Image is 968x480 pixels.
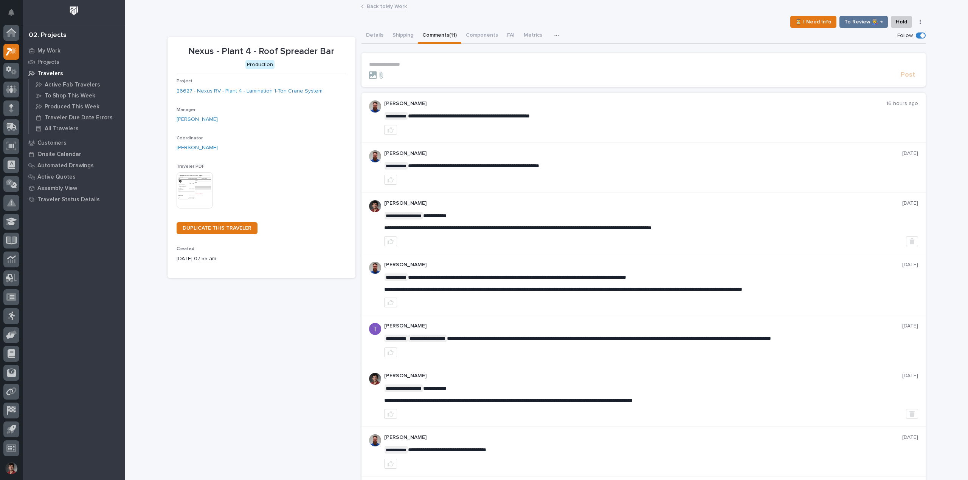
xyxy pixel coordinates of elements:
p: [DATE] [902,323,918,329]
a: DUPLICATE THIS TRAVELER [177,222,258,234]
p: Traveler Status Details [37,196,100,203]
p: Automated Drawings [37,162,94,169]
a: To Shop This Week [29,90,125,101]
a: Traveler Due Date Errors [29,112,125,123]
p: [DATE] [902,150,918,157]
a: [PERSON_NAME] [177,144,218,152]
p: [PERSON_NAME] [384,262,902,268]
p: To Shop This Week [45,93,95,99]
button: like this post [384,347,397,357]
p: [PERSON_NAME] [384,150,902,157]
div: Production [245,60,275,69]
p: All Travelers [45,125,79,132]
p: Produced This Week [45,103,99,110]
button: Post [898,71,918,79]
p: [DATE] [902,200,918,207]
p: Customers [37,140,67,147]
p: [PERSON_NAME] [384,200,902,207]
button: Hold [891,16,912,28]
span: Manager [177,108,195,112]
p: [DATE] [902,373,918,379]
a: Projects [23,56,125,68]
a: Travelers [23,68,125,79]
img: 6hTokn1ETDGPf9BPokIQ [369,100,381,113]
button: To Review 👨‍🏭 → [839,16,888,28]
a: Traveler Status Details [23,194,125,205]
button: Details [361,28,388,44]
button: like this post [384,175,397,185]
p: [PERSON_NAME] [384,323,902,329]
img: Workspace Logo [67,4,81,18]
img: ROij9lOReuV7WqYxWfnW [369,373,381,385]
p: Active Fab Travelers [45,82,100,88]
a: Onsite Calendar [23,148,125,160]
a: Active Fab Travelers [29,79,125,90]
a: Assembly View [23,182,125,194]
button: Metrics [519,28,547,44]
button: like this post [384,298,397,307]
a: Automated Drawings [23,160,125,171]
a: Back toMy Work [367,2,407,10]
button: like this post [384,125,397,135]
p: Nexus - Plant 4 - Roof Spreader Bar [177,46,346,57]
p: [DATE] 07:55 am [177,255,346,263]
span: Project [177,79,192,83]
img: ROij9lOReuV7WqYxWfnW [369,200,381,212]
div: Notifications [9,9,19,21]
button: Notifications [3,5,19,20]
button: like this post [384,409,397,419]
p: Active Quotes [37,174,76,181]
button: Comments (11) [418,28,461,44]
button: like this post [384,236,397,246]
p: Traveler Due Date Errors [45,114,113,121]
a: My Work [23,45,125,56]
a: Customers [23,137,125,148]
a: 26627 - Nexus RV - Plant 4 - Lamination 1-Ton Crane System [177,87,323,95]
span: Hold [896,17,907,26]
button: users-avatar [3,460,19,476]
a: Active Quotes [23,171,125,182]
p: Follow [897,32,913,39]
p: Assembly View [37,185,77,192]
button: Shipping [388,28,418,44]
p: [PERSON_NAME] [384,434,902,441]
p: [DATE] [902,262,918,268]
p: Onsite Calendar [37,151,81,158]
img: 6hTokn1ETDGPf9BPokIQ [369,262,381,274]
p: Projects [37,59,59,66]
span: Created [177,247,194,251]
a: Produced This Week [29,101,125,112]
span: Coordinator [177,136,203,140]
span: ⏳ I Need Info [795,17,831,26]
span: Post [901,71,915,79]
img: ACg8ocJzp6JlAsqLGFZa5W8tbqkQlkB-IFH8Jc3uquxdqLOf1XPSWw=s96-c [369,323,381,335]
p: 16 hours ago [886,100,918,107]
button: like this post [384,459,397,469]
p: My Work [37,48,60,54]
button: Components [461,28,503,44]
span: Traveler PDF [177,164,205,169]
span: DUPLICATE THIS TRAVELER [183,225,251,231]
p: Travelers [37,70,63,77]
button: FAI [503,28,519,44]
a: [PERSON_NAME] [177,116,218,123]
button: Delete post [906,236,918,246]
span: To Review 👨‍🏭 → [844,17,883,26]
p: [PERSON_NAME] [384,373,902,379]
img: 6hTokn1ETDGPf9BPokIQ [369,434,381,446]
p: [DATE] [902,434,918,441]
button: ⏳ I Need Info [790,16,836,28]
button: Delete post [906,409,918,419]
a: All Travelers [29,123,125,134]
div: 02. Projects [29,31,67,40]
p: [PERSON_NAME] [384,100,886,107]
img: 6hTokn1ETDGPf9BPokIQ [369,150,381,162]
